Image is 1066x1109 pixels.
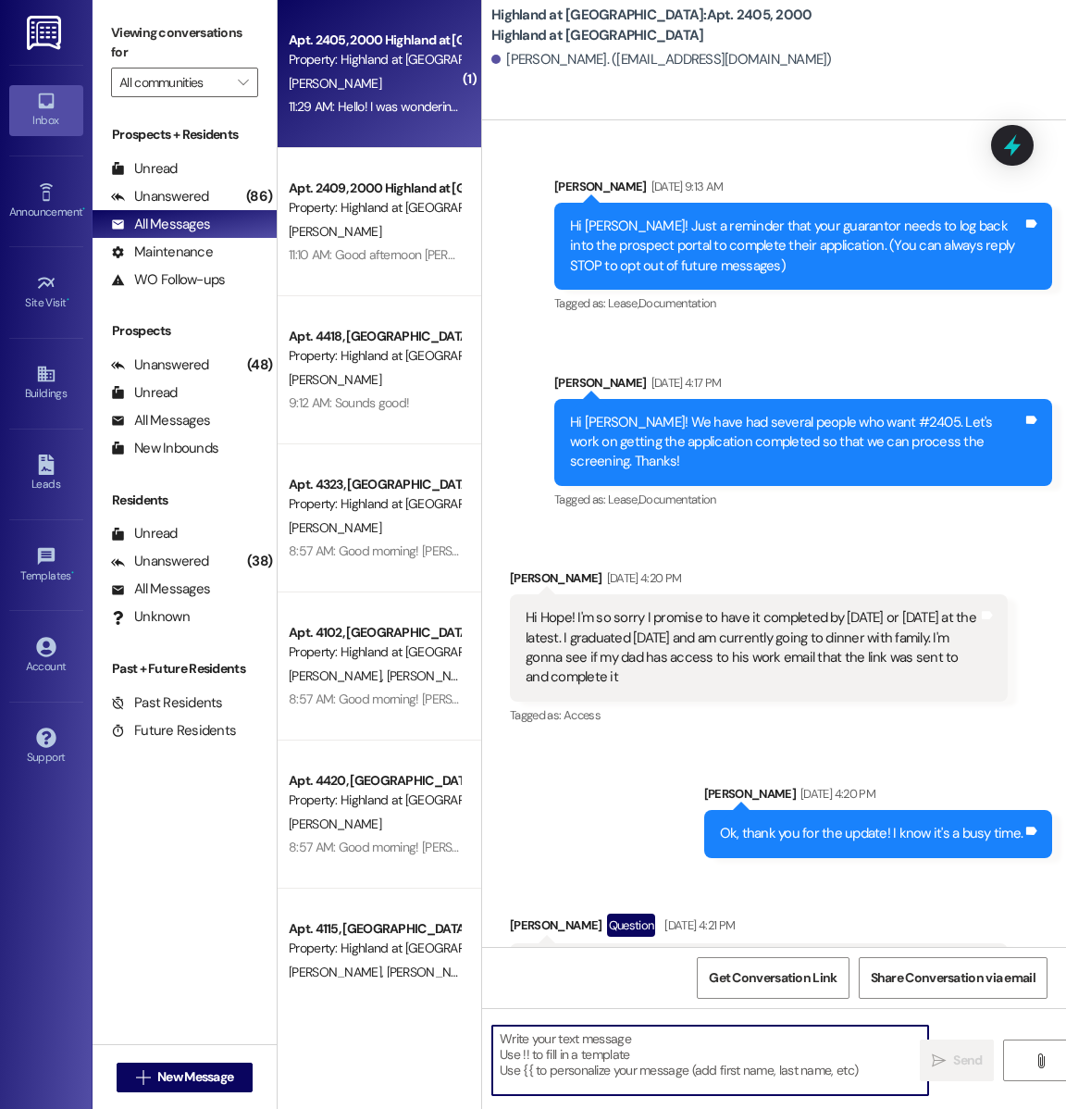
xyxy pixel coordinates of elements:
div: Apt. 2405, 2000 Highland at [GEOGRAPHIC_DATA] [289,31,460,50]
div: Question [607,914,656,937]
div: Property: Highland at [GEOGRAPHIC_DATA] [289,939,460,958]
span: [PERSON_NAME] [289,964,387,980]
span: • [67,293,69,306]
div: [DATE] 4:17 PM [647,373,722,393]
div: (48) [242,351,277,380]
button: Share Conversation via email [859,957,1047,999]
div: All Messages [111,215,210,234]
div: [PERSON_NAME] [510,568,1008,594]
div: Property: Highland at [GEOGRAPHIC_DATA] [289,50,460,69]
span: [PERSON_NAME] [289,667,387,684]
span: Lease , [608,492,638,507]
span: Get Conversation Link [709,968,837,988]
i:  [238,75,248,90]
a: Account [9,631,83,681]
input: All communities [119,68,229,97]
div: Apt. 4420, [GEOGRAPHIC_DATA] at [GEOGRAPHIC_DATA] [289,771,460,791]
img: ResiDesk Logo [27,16,65,50]
i:  [136,1070,150,1085]
div: [DATE] 9:13 AM [647,177,724,196]
span: [PERSON_NAME] [289,519,381,536]
button: Get Conversation Link [697,957,849,999]
span: Share Conversation via email [871,968,1035,988]
div: All Messages [111,411,210,430]
span: • [71,567,74,579]
div: [DATE] 4:20 PM [796,784,875,804]
div: Property: Highland at [GEOGRAPHIC_DATA] [289,198,460,218]
div: Apt. 4115, [GEOGRAPHIC_DATA] at [GEOGRAPHIC_DATA] [289,919,460,939]
a: Buildings [9,358,83,408]
a: Site Visit • [9,268,83,318]
div: Tagged as: [554,486,1052,513]
button: New Message [117,1063,254,1092]
div: Unread [111,383,178,403]
div: Unanswered [111,552,209,571]
div: Tagged as: [510,702,1008,729]
span: [PERSON_NAME] [289,816,381,832]
span: Documentation [638,295,716,311]
span: [PERSON_NAME] [289,371,381,388]
span: Documentation [638,492,716,507]
span: [PERSON_NAME] [289,75,381,92]
div: [PERSON_NAME] [554,177,1052,203]
div: Past Residents [111,693,223,713]
i:  [1034,1053,1047,1068]
div: 9:12 AM: Sounds good! [289,394,409,411]
span: [PERSON_NAME] [387,667,479,684]
span: [PERSON_NAME] [289,223,381,240]
div: [PERSON_NAME] [554,373,1052,399]
div: Property: Highland at [GEOGRAPHIC_DATA] [289,791,460,810]
div: Property: Highland at [GEOGRAPHIC_DATA] [289,642,460,662]
div: (86) [242,182,277,211]
i:  [932,1053,946,1068]
a: Leads [9,449,83,499]
span: [PERSON_NAME] [387,964,479,980]
div: [PERSON_NAME] [510,914,1008,943]
div: Hi Hope! I'm so sorry I promise to have it completed by [DATE] or [DATE] at the latest. I graduat... [526,608,978,688]
div: Hi [PERSON_NAME]! We have had several people who want #2405. Let's work on getting the applicatio... [570,413,1023,472]
div: Unanswered [111,355,209,375]
div: Maintenance [111,243,213,262]
span: • [82,203,85,216]
a: Templates • [9,541,83,591]
div: [DATE] 4:20 PM [602,568,682,588]
div: Apt. 4102, [GEOGRAPHIC_DATA] at [GEOGRAPHIC_DATA] [289,623,460,642]
div: Apt. 4418, [GEOGRAPHIC_DATA] at [GEOGRAPHIC_DATA] [289,327,460,346]
div: Unread [111,159,178,179]
div: [PERSON_NAME] [704,784,1053,810]
button: Send [920,1040,994,1081]
span: Access [564,707,601,723]
div: (38) [242,547,277,576]
div: All Messages [111,579,210,599]
span: Send [953,1051,982,1070]
div: WO Follow-ups [111,270,225,290]
span: Lease , [608,295,638,311]
div: [PERSON_NAME]. ([EMAIL_ADDRESS][DOMAIN_NAME]) [491,50,832,69]
div: Past + Future Residents [93,659,277,679]
div: Future Residents [111,721,236,741]
div: Unread [111,524,178,543]
div: Prospects [93,321,277,341]
div: Property: Highland at [GEOGRAPHIC_DATA] [289,346,460,366]
div: Residents [93,491,277,510]
div: Apt. 4323, [GEOGRAPHIC_DATA] at [GEOGRAPHIC_DATA] [289,475,460,494]
a: Support [9,722,83,772]
div: Hi [PERSON_NAME]! Just a reminder that your guarantor needs to log back into the prospect portal ... [570,217,1023,276]
div: [DATE] 4:21 PM [660,916,735,935]
div: Property: Highland at [GEOGRAPHIC_DATA] [289,494,460,514]
div: Unknown [111,607,190,627]
div: Apt. 2409, 2000 Highland at [GEOGRAPHIC_DATA] [289,179,460,198]
b: Highland at [GEOGRAPHIC_DATA]: Apt. 2405, 2000 Highland at [GEOGRAPHIC_DATA] [491,6,861,45]
div: Ok, thank you for the update! I know it's a busy time. [720,824,1023,843]
div: Prospects + Residents [93,125,277,144]
a: Inbox [9,85,83,135]
div: New Inbounds [111,439,218,458]
div: Tagged as: [554,290,1052,317]
div: Unanswered [111,187,209,206]
span: New Message [157,1067,233,1087]
label: Viewing conversations for [111,19,258,68]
